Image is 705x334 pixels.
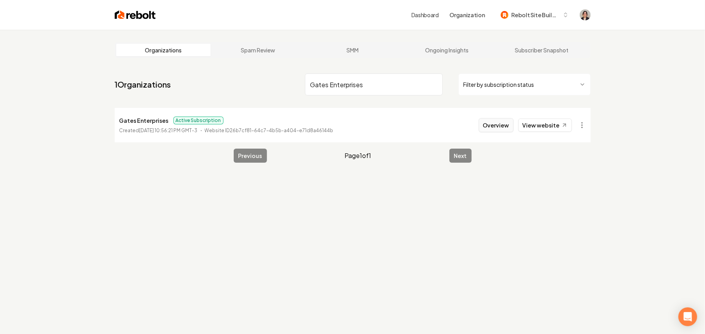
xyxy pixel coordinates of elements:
a: 1Organizations [115,79,171,90]
div: Open Intercom Messenger [678,307,697,326]
input: Search by name or ID [305,74,443,95]
p: Website ID 26b7cf81-64c7-4b5b-a404-e71d8a46144b [205,127,334,135]
button: Organization [445,8,490,22]
time: [DATE] 10:56:21 PM GMT-3 [139,127,198,133]
img: Brisa Leon [580,9,591,20]
a: Spam Review [211,44,305,56]
button: Overview [479,118,514,132]
img: Rebolt Logo [115,9,156,20]
button: Open user button [580,9,591,20]
a: Subscriber Snapshot [494,44,589,56]
a: SMM [305,44,400,56]
img: Rebolt Site Builder [501,11,508,19]
a: View website [518,119,572,132]
span: Active Subscription [173,117,224,124]
p: Gates Enterprises [119,116,169,125]
a: Ongoing Insights [400,44,494,56]
p: Created [119,127,198,135]
a: Organizations [116,44,211,56]
a: Dashboard [411,11,439,19]
span: Rebolt Site Builder [512,11,559,19]
span: Page 1 of 1 [345,151,371,160]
